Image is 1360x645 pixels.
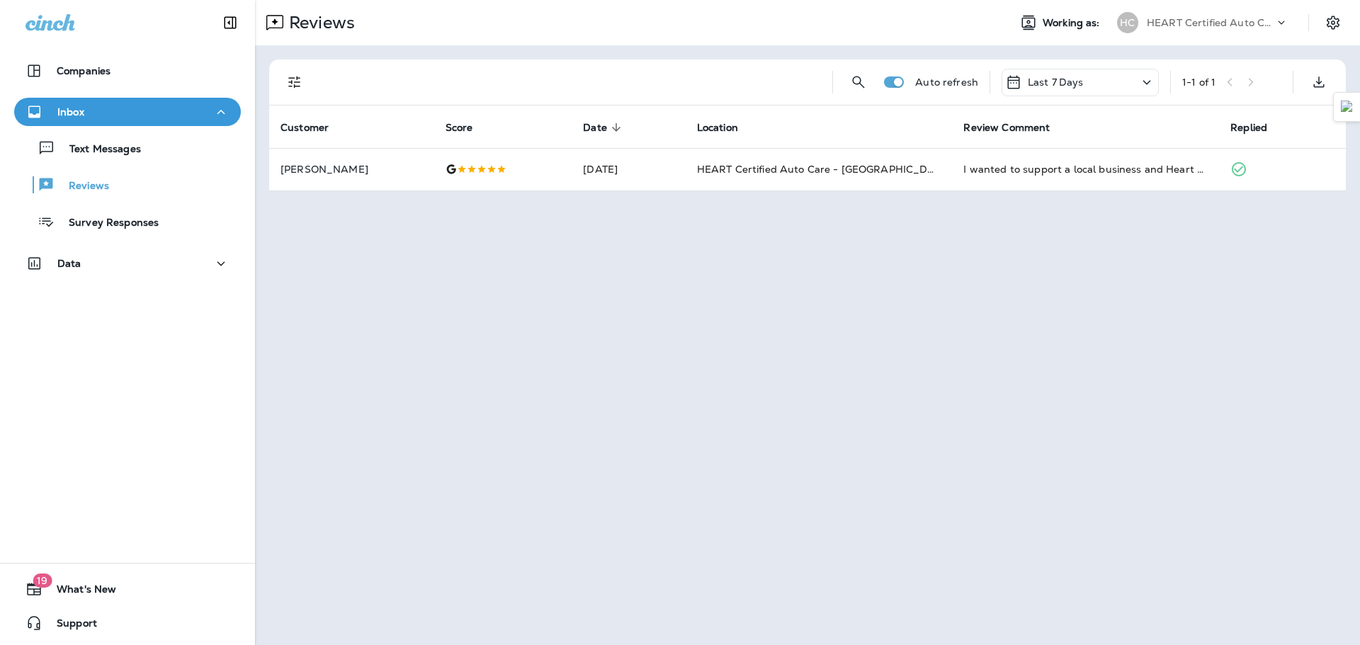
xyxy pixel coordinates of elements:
[915,76,978,88] p: Auto refresh
[1117,12,1138,33] div: HC
[14,57,241,85] button: Companies
[572,148,685,190] td: [DATE]
[1230,122,1267,134] span: Replied
[697,163,951,176] span: HEART Certified Auto Care - [GEOGRAPHIC_DATA]
[57,106,84,118] p: Inbox
[1305,68,1333,96] button: Export as CSV
[280,164,423,175] p: [PERSON_NAME]
[446,122,473,134] span: Score
[57,65,110,76] p: Companies
[1043,17,1103,29] span: Working as:
[14,133,241,163] button: Text Messages
[280,122,329,134] span: Customer
[1320,10,1346,35] button: Settings
[55,217,159,230] p: Survey Responses
[1028,76,1084,88] p: Last 7 Days
[844,68,873,96] button: Search Reviews
[583,121,625,134] span: Date
[583,122,607,134] span: Date
[1341,101,1354,113] img: Detect Auto
[14,249,241,278] button: Data
[14,170,241,200] button: Reviews
[963,121,1068,134] span: Review Comment
[57,258,81,269] p: Data
[280,121,347,134] span: Customer
[283,12,355,33] p: Reviews
[42,583,116,600] span: What's New
[42,617,97,634] span: Support
[446,121,492,134] span: Score
[14,609,241,637] button: Support
[14,575,241,603] button: 19What's New
[55,143,141,156] p: Text Messages
[1230,121,1286,134] span: Replied
[14,207,241,236] button: Survey Responses
[55,180,109,193] p: Reviews
[697,122,738,134] span: Location
[963,162,1208,176] div: I wanted to support a local business and Heart Certified Auto Care in Evanston came highly recomm...
[280,68,309,96] button: Filters
[963,122,1050,134] span: Review Comment
[1147,17,1274,28] p: HEART Certified Auto Care
[210,8,250,37] button: Collapse Sidebar
[14,98,241,126] button: Inbox
[1182,76,1215,88] div: 1 - 1 of 1
[697,121,756,134] span: Location
[33,573,52,588] span: 19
